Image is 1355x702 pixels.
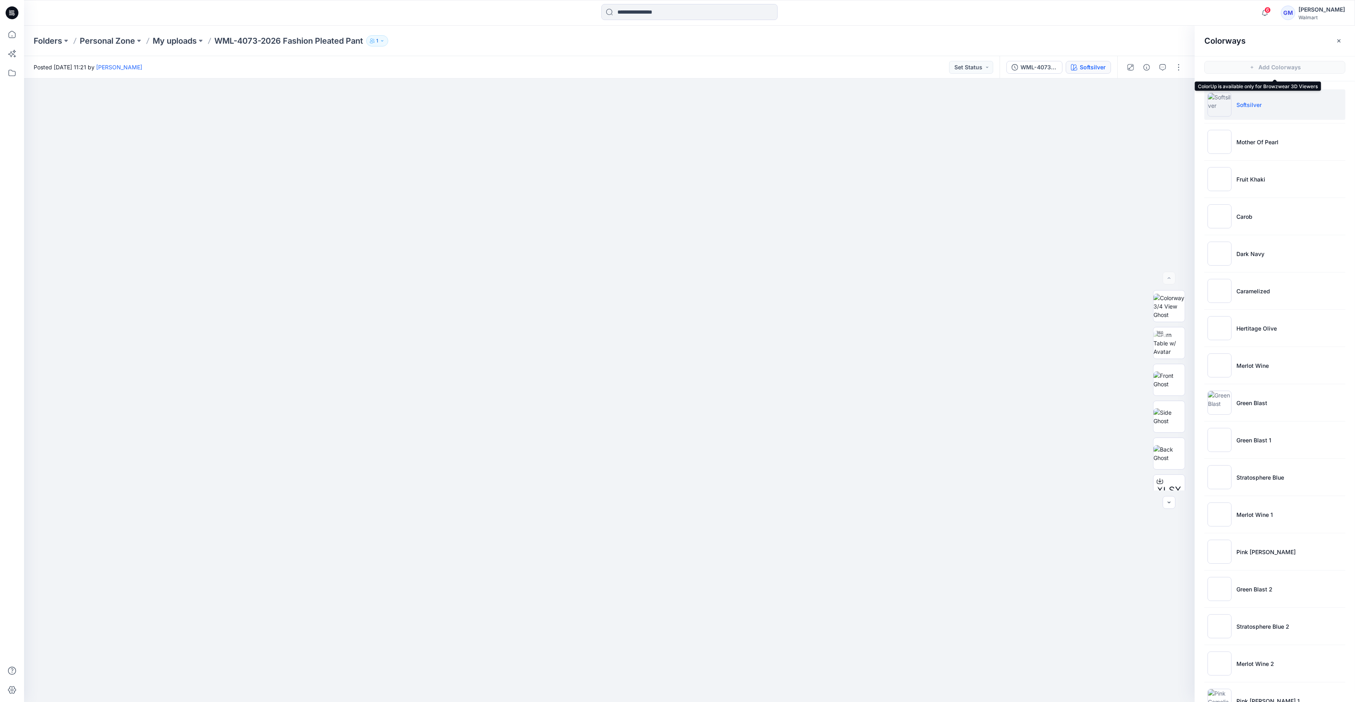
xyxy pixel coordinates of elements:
img: Merlot Wine 1 [1208,502,1232,526]
div: Softsilver [1080,63,1106,72]
button: Details [1140,61,1153,74]
p: Fruit Khaki [1236,175,1265,184]
h2: Colorways [1204,36,1246,46]
span: Posted [DATE] 11:21 by [34,63,142,71]
img: Carob [1208,204,1232,228]
p: Green Blast 1 [1236,436,1271,444]
img: Merlot Wine [1208,353,1232,377]
img: Front Ghost [1153,371,1185,388]
img: Back Ghost [1153,445,1185,462]
p: Carob [1236,212,1252,221]
div: Walmart [1299,14,1345,20]
p: Pink [PERSON_NAME] [1236,548,1296,556]
img: Stratosphere Blue 2 [1208,614,1232,638]
div: WML-4073-2026 Fashion Pleated Pant_Full Colorway [1020,63,1057,72]
img: Turn Table w/ Avatar [1153,331,1185,356]
img: Stratosphere Blue [1208,465,1232,489]
p: Stratosphere Blue [1236,473,1284,482]
img: Colorway 3/4 View Ghost [1153,294,1185,319]
p: Merlot Wine 1 [1236,510,1273,519]
img: Side Ghost [1153,408,1185,425]
p: Green Blast 2 [1236,585,1272,593]
p: Mother Of Pearl [1236,138,1278,146]
button: 1 [366,35,388,46]
span: XLSX [1157,483,1182,498]
p: Stratosphere Blue 2 [1236,622,1289,631]
p: Softsilver [1236,101,1262,109]
img: Pink Camelia [1208,540,1232,564]
button: Softsilver [1066,61,1111,74]
img: Caramelized [1208,279,1232,303]
img: Fruit Khaki [1208,167,1232,191]
span: 6 [1264,7,1271,13]
div: [PERSON_NAME] [1299,5,1345,14]
p: 1 [376,36,378,45]
img: Merlot Wine 2 [1208,652,1232,676]
div: GM [1281,6,1295,20]
a: My uploads [153,35,197,46]
p: Dark Navy [1236,250,1264,258]
p: WML-4073-2026 Fashion Pleated Pant [214,35,363,46]
button: WML-4073-2026 Fashion Pleated Pant_Full Colorway [1006,61,1063,74]
img: Hertitage Olive [1208,316,1232,340]
p: Merlot Wine 2 [1236,660,1274,668]
a: Personal Zone [80,35,135,46]
p: Green Blast [1236,399,1267,407]
img: eyJhbGciOiJIUzI1NiIsImtpZCI6IjAiLCJzbHQiOiJzZXMiLCJ0eXAiOiJKV1QifQ.eyJkYXRhIjp7InR5cGUiOiJzdG9yYW... [413,270,814,702]
a: [PERSON_NAME] [96,64,142,71]
p: Merlot Wine [1236,361,1269,370]
p: Hertitage Olive [1236,324,1277,333]
a: Folders [34,35,62,46]
img: Green Blast 1 [1208,428,1232,452]
img: Mother Of Pearl [1208,130,1232,154]
img: Green Blast 2 [1208,577,1232,601]
img: Dark Navy [1208,242,1232,266]
p: Caramelized [1236,287,1270,295]
img: Softsilver [1208,93,1232,117]
img: Green Blast [1208,391,1232,415]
